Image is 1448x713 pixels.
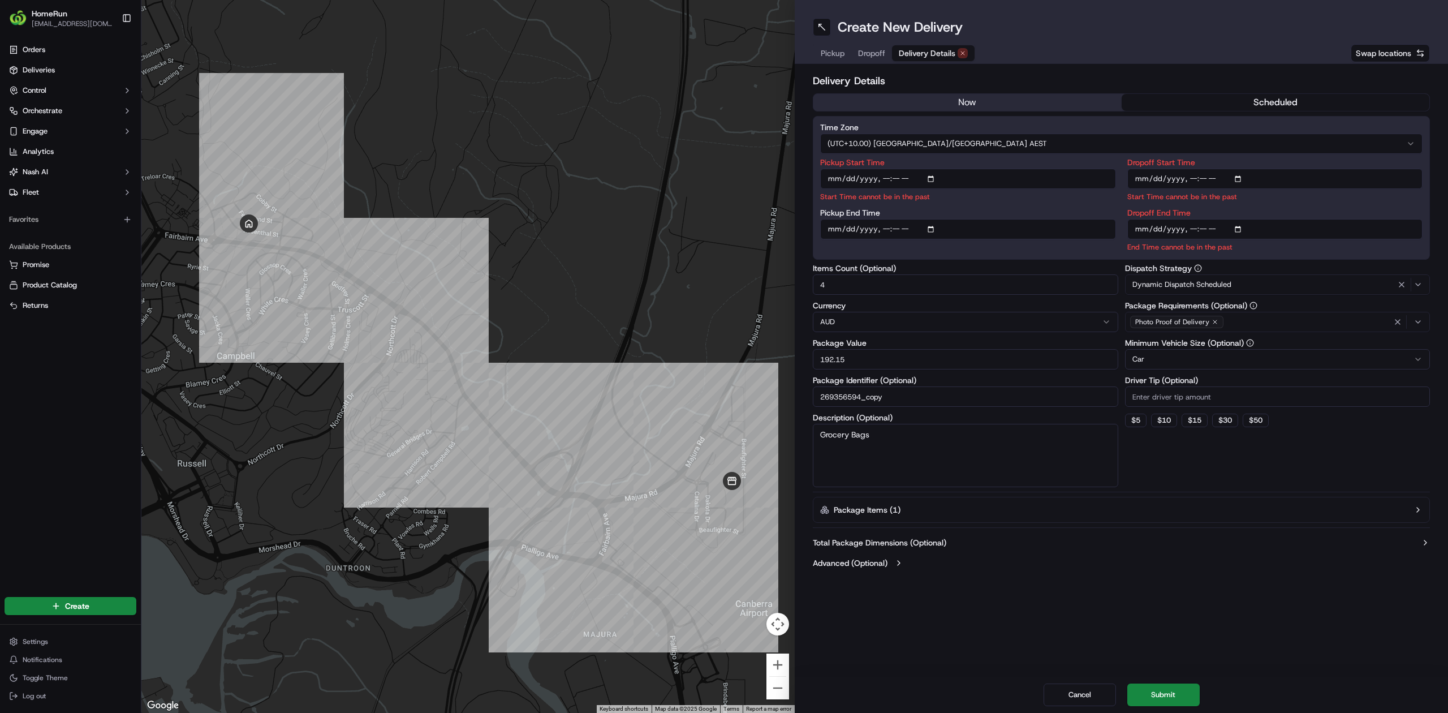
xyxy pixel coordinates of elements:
[144,698,182,713] img: Google
[1182,414,1208,427] button: $15
[813,414,1118,422] label: Description (Optional)
[9,300,132,311] a: Returns
[5,61,136,79] a: Deliveries
[1125,386,1430,407] input: Enter driver tip amount
[1122,94,1430,111] button: scheduled
[5,670,136,686] button: Toggle Theme
[813,274,1118,295] input: Enter number of items
[23,673,68,682] span: Toggle Theme
[5,256,136,274] button: Promise
[813,73,1430,89] h2: Delivery Details
[23,187,39,197] span: Fleet
[813,386,1118,407] input: Enter package identifier
[1125,302,1430,310] label: Package Requirements (Optional)
[1356,48,1411,59] span: Swap locations
[766,677,789,699] button: Zoom out
[23,147,54,157] span: Analytics
[834,504,900,516] label: Package Items ( 1 )
[23,260,49,270] span: Promise
[32,19,113,28] button: [EMAIL_ADDRESS][DOMAIN_NAME]
[5,5,117,32] button: HomeRunHomeRun[EMAIL_ADDRESS][DOMAIN_NAME]
[23,85,46,96] span: Control
[9,280,132,290] a: Product Catalog
[813,497,1430,523] button: Package Items (1)
[1246,339,1254,347] button: Minimum Vehicle Size (Optional)
[813,302,1118,310] label: Currency
[5,297,136,315] button: Returns
[1125,376,1430,384] label: Driver Tip (Optional)
[23,637,48,646] span: Settings
[1125,312,1430,332] button: Photo Proof of Delivery
[1212,414,1238,427] button: $30
[813,339,1118,347] label: Package Value
[723,706,739,712] a: Terms (opens in new tab)
[1127,242,1423,252] p: End Time cannot be in the past
[821,48,844,59] span: Pickup
[1127,209,1423,217] label: Dropoff End Time
[1125,264,1430,272] label: Dispatch Strategy
[813,264,1118,272] label: Items Count (Optional)
[5,81,136,100] button: Control
[5,102,136,120] button: Orchestrate
[5,122,136,140] button: Engage
[23,167,48,177] span: Nash AI
[1127,158,1423,166] label: Dropoff Start Time
[5,597,136,615] button: Create
[23,300,48,311] span: Returns
[5,163,136,181] button: Nash AI
[813,537,946,548] label: Total Package Dimensions (Optional)
[813,557,1430,569] button: Advanced (Optional)
[5,211,136,229] div: Favorites
[23,106,62,116] span: Orchestrate
[1249,302,1257,310] button: Package Requirements (Optional)
[766,613,789,635] button: Map camera controls
[820,191,1116,202] p: Start Time cannot be in the past
[1125,339,1430,347] label: Minimum Vehicle Size (Optional)
[820,158,1116,166] label: Pickup Start Time
[23,655,62,664] span: Notifications
[1127,191,1423,202] p: Start Time cannot be in the past
[23,691,46,701] span: Log out
[23,280,77,290] span: Product Catalog
[813,557,887,569] label: Advanced (Optional)
[9,9,27,27] img: HomeRun
[766,654,789,676] button: Zoom in
[813,94,1122,111] button: now
[23,45,45,55] span: Orders
[813,376,1118,384] label: Package Identifier (Optional)
[1151,414,1177,427] button: $10
[1125,414,1147,427] button: $5
[5,143,136,161] a: Analytics
[1135,317,1209,327] span: Photo Proof of Delivery
[5,652,136,668] button: Notifications
[1194,264,1202,272] button: Dispatch Strategy
[23,65,55,75] span: Deliveries
[813,537,1430,548] button: Total Package Dimensions (Optional)
[5,634,136,650] button: Settings
[1127,684,1200,706] button: Submit
[5,276,136,294] button: Product Catalog
[655,706,717,712] span: Map data ©2025 Google
[9,260,132,270] a: Promise
[746,706,791,712] a: Report a map error
[1044,684,1116,706] button: Cancel
[5,41,136,59] a: Orders
[1132,280,1231,290] span: Dynamic Dispatch Scheduled
[23,126,48,136] span: Engage
[1351,44,1430,62] button: Swap locations
[1243,414,1269,427] button: $50
[600,705,648,713] button: Keyboard shortcuts
[1125,274,1430,295] button: Dynamic Dispatch Scheduled
[820,123,1423,131] label: Time Zone
[5,688,136,704] button: Log out
[32,8,67,19] button: HomeRun
[144,698,182,713] a: Open this area in Google Maps (opens a new window)
[838,18,963,36] h1: Create New Delivery
[813,349,1118,370] input: Enter package value
[899,48,955,59] span: Delivery Details
[858,48,885,59] span: Dropoff
[65,600,89,612] span: Create
[5,183,136,201] button: Fleet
